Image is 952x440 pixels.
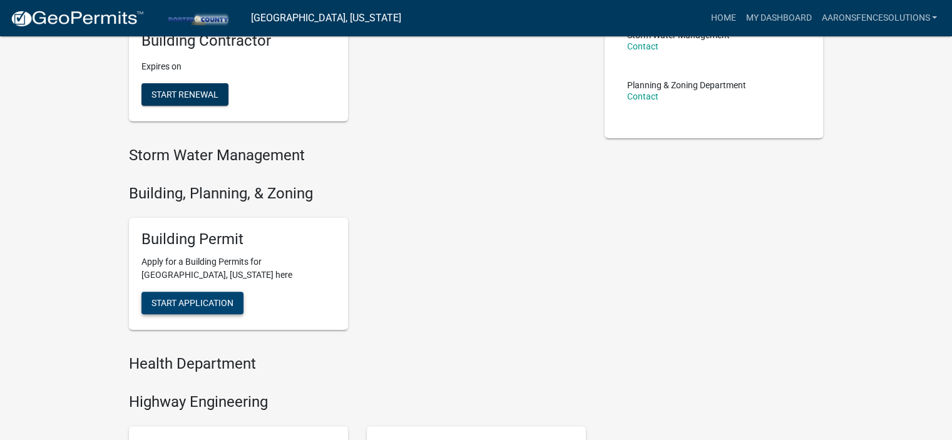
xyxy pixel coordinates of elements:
[141,60,335,73] p: Expires on
[129,185,586,203] h4: Building, Planning, & Zoning
[151,298,233,308] span: Start Application
[129,393,586,411] h4: Highway Engineering
[251,8,401,29] a: [GEOGRAPHIC_DATA], [US_STATE]
[705,6,740,30] a: Home
[740,6,816,30] a: My Dashboard
[141,292,243,314] button: Start Application
[151,90,218,100] span: Start Renewal
[627,31,730,39] p: Storm Water Management
[627,81,746,90] p: Planning & Zoning Department
[129,146,586,165] h4: Storm Water Management
[627,41,658,51] a: Contact
[141,230,335,248] h5: Building Permit
[627,91,658,101] a: Contact
[129,355,586,373] h4: Health Department
[816,6,942,30] a: aaronsfencesolutions
[154,9,241,26] img: Porter County, Indiana
[141,83,228,106] button: Start Renewal
[141,255,335,282] p: Apply for a Building Permits for [GEOGRAPHIC_DATA], [US_STATE] here
[141,32,335,50] h5: Building Contractor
